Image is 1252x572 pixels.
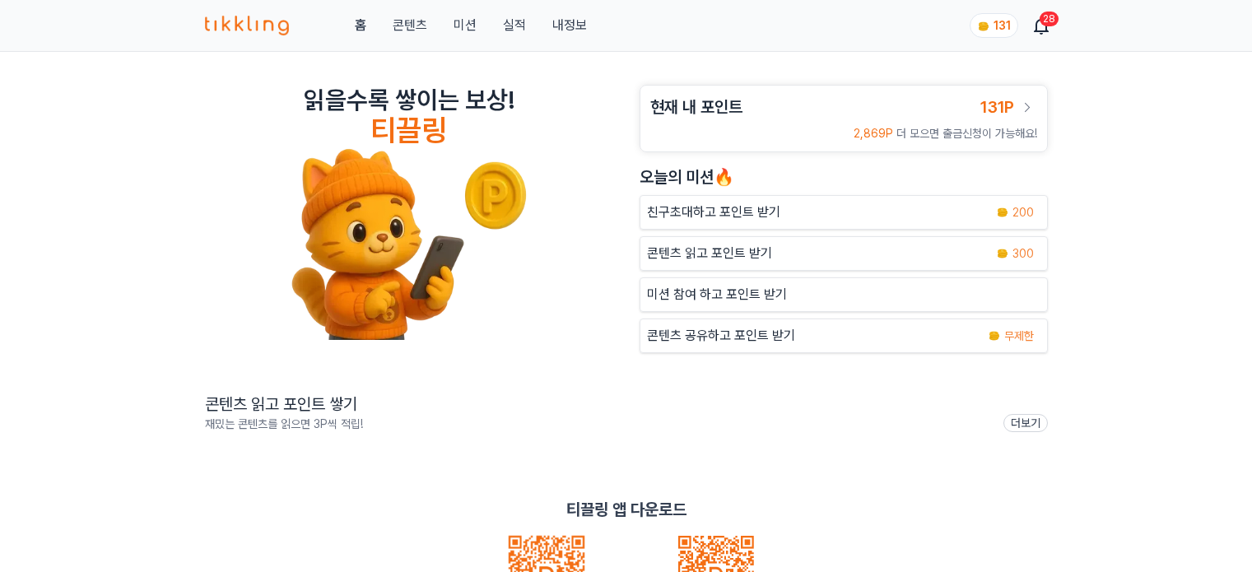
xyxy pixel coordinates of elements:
[647,244,772,263] p: 콘텐츠 읽고 포인트 받기
[291,147,528,340] img: tikkling_character
[1040,12,1059,26] div: 28
[977,20,990,33] img: coin
[566,498,687,521] p: 티끌링 앱 다운로드
[355,16,366,35] a: 홈
[640,319,1048,353] a: 콘텐츠 공유하고 포인트 받기 coin 무제한
[650,95,742,119] h3: 현재 내 포인트
[980,97,1014,117] span: 131P
[1035,16,1048,35] a: 28
[647,285,787,305] p: 미션 참여 하고 포인트 받기
[988,329,1001,342] img: coin
[1003,414,1048,432] a: 더보기
[896,127,1037,140] span: 더 모으면 출금신청이 가능해요!
[454,16,477,35] button: 미션
[552,16,587,35] a: 내정보
[640,195,1048,230] button: 친구초대하고 포인트 받기 coin 200
[503,16,526,35] a: 실적
[994,19,1011,32] span: 131
[647,326,795,346] p: 콘텐츠 공유하고 포인트 받기
[996,206,1009,219] img: coin
[393,16,427,35] a: 콘텐츠
[205,16,290,35] img: 티끌링
[1012,204,1034,221] span: 200
[854,127,893,140] span: 2,869P
[996,247,1009,260] img: coin
[1004,328,1034,344] span: 무제한
[640,165,1048,188] h2: 오늘의 미션🔥
[970,13,1015,38] a: coin 131
[647,202,780,222] p: 친구초대하고 포인트 받기
[205,416,363,432] p: 재밌는 콘텐츠를 읽으면 3P씩 적립!
[640,236,1048,271] a: 콘텐츠 읽고 포인트 받기 coin 300
[640,277,1048,312] button: 미션 참여 하고 포인트 받기
[205,393,363,416] h2: 콘텐츠 읽고 포인트 쌓기
[980,95,1037,119] a: 131P
[370,114,447,147] h4: 티끌링
[304,85,514,114] h2: 읽을수록 쌓이는 보상!
[1012,245,1034,262] span: 300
